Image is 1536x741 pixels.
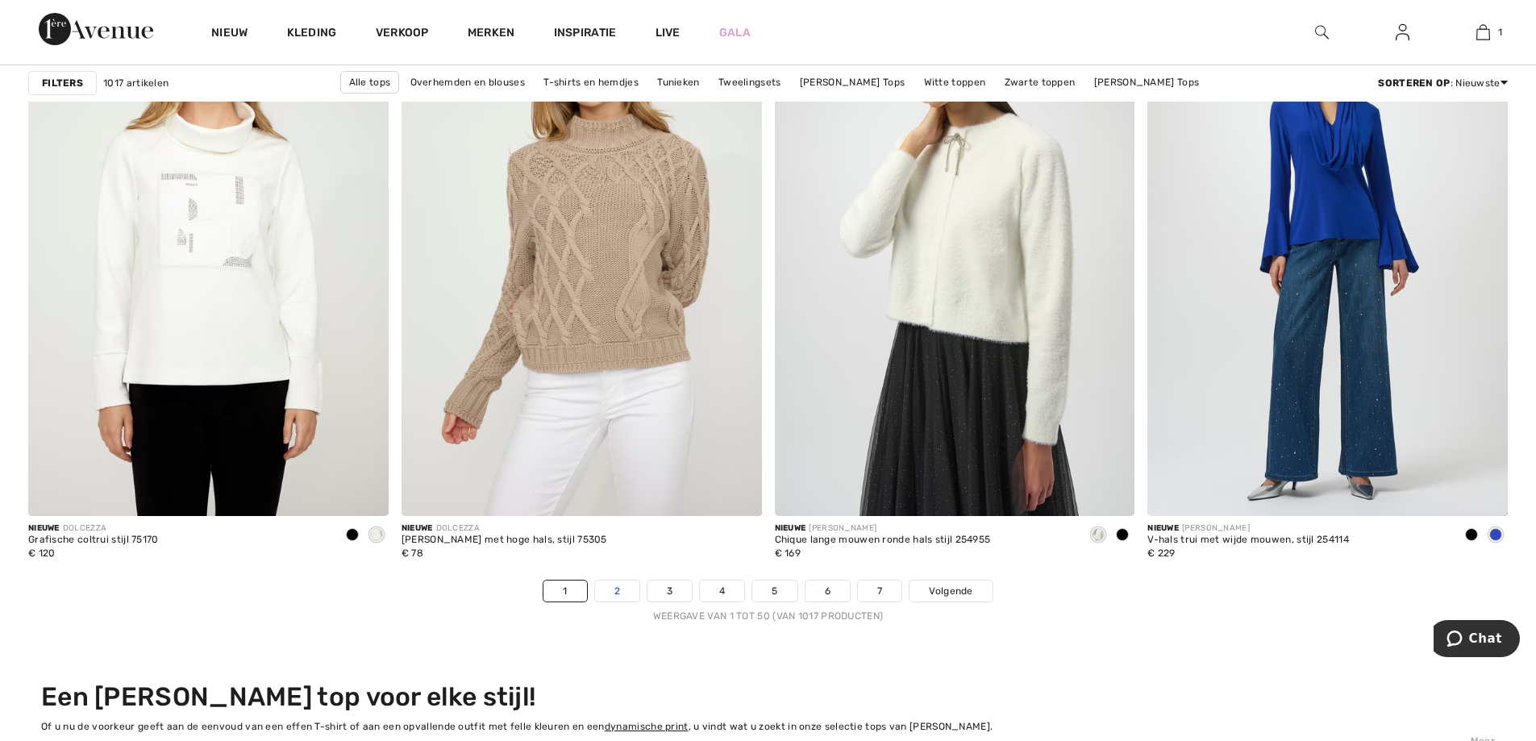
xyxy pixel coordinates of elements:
font: € 78 [402,547,423,559]
a: dynamische print [605,721,689,732]
font: € 120 [28,547,56,559]
font: [PERSON_NAME] Tops [1094,77,1199,88]
font: Nieuwe [402,523,433,533]
a: 2 [595,581,639,602]
font: Grafische coltrui stijl 75170 [28,534,159,545]
a: 1 [1443,23,1522,42]
font: Weergave van 1 tot 50 (van 1017 producten) [653,610,884,622]
a: Nieuw [211,26,248,43]
div: Koninklijke Saffier 163 [1484,522,1508,549]
font: [PERSON_NAME] Tops [800,77,905,88]
font: : Nieuwste [1451,77,1501,89]
font: 1017 artikelen [103,77,169,89]
div: Zwart [1110,522,1134,549]
font: Nieuwe [28,523,60,533]
img: Mijn gegevens [1396,23,1409,42]
font: [PERSON_NAME] [1182,523,1250,533]
font: 7 [877,585,882,597]
font: DOLCEZZA [63,523,106,533]
a: Live [656,24,681,41]
a: 4 [700,581,744,602]
font: [PERSON_NAME] met hoge hals, stijl 75305 [402,534,607,545]
font: Witte toppen [924,77,986,88]
font: 3 [667,585,672,597]
img: 1ère Avenue [39,13,153,45]
a: Tunieken [649,72,707,93]
font: 4 [719,585,725,597]
font: Of u nu de voorkeur geeft aan de eenvoud van een effen T-shirt of aan een opvallende outfit met f... [41,721,605,732]
font: € 169 [775,547,801,559]
a: Tweelingsets [710,72,789,93]
div: Zwart [1459,522,1484,549]
a: Aanmelden [1383,23,1422,43]
a: Zwarte toppen [997,72,1084,93]
div: Gebroken wit [364,522,389,549]
font: T-shirts en hemdjes [543,77,639,88]
font: Overhemden en blouses [410,77,525,88]
font: Chique lange mouwen ronde hals stijl 254955 [775,534,991,545]
img: Mijn tas [1476,23,1490,42]
font: Volgende [929,585,972,597]
font: [PERSON_NAME] [809,523,876,533]
div: Zwart [340,522,364,549]
font: € 229 [1147,547,1176,559]
font: Tunieken [657,77,699,88]
font: 6 [825,585,830,597]
a: Witte toppen [916,72,994,93]
font: 5 [772,585,777,597]
font: V-hals trui met wijde mouwen, stijl 254114 [1147,534,1349,545]
font: Verkoop [376,26,429,40]
div: Winterwit [1086,522,1110,549]
font: DOLCEZZA [436,523,480,533]
a: 7 [858,581,901,602]
iframe: Opent een widget waarin u kunt chatten met een van onze agenten [1434,620,1520,660]
font: Alle tops [349,77,391,88]
a: 3 [647,581,692,602]
img: zoek op de website [1315,23,1329,42]
a: Volgende [910,581,992,602]
a: Merken [468,26,515,43]
a: T-shirts en hemdjes [535,72,647,93]
font: Nieuw [211,26,248,40]
font: Sorteren op [1378,77,1450,89]
font: 1 [1498,27,1502,38]
font: Kleding [287,26,337,40]
font: 1 [563,585,567,597]
a: [PERSON_NAME] Tops [1086,72,1207,93]
font: Merken [468,26,515,40]
a: Alle tops [340,71,400,94]
font: Nieuwe [1147,523,1179,533]
a: Gala [719,24,751,41]
a: [PERSON_NAME] Tops [792,72,913,93]
a: Verkoop [376,26,429,43]
font: Inspiratie [554,26,617,40]
a: 6 [805,581,850,602]
font: 2 [614,585,620,597]
font: , u vindt wat u zoekt in onze selectie tops van [PERSON_NAME]. [689,721,993,732]
font: Gala [719,26,751,40]
nav: Paginanavigatie [28,580,1508,623]
a: 1 [543,581,586,602]
font: Tweelingsets [718,77,781,88]
font: Live [656,26,681,40]
a: Overhemden en blouses [402,72,533,93]
font: Een [PERSON_NAME] top voor elke stijl! [41,681,536,712]
font: Nieuwe [775,523,806,533]
a: Kleding [287,26,337,43]
a: 5 [752,581,797,602]
font: Zwarte toppen [1005,77,1076,88]
font: Filters [42,77,83,89]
